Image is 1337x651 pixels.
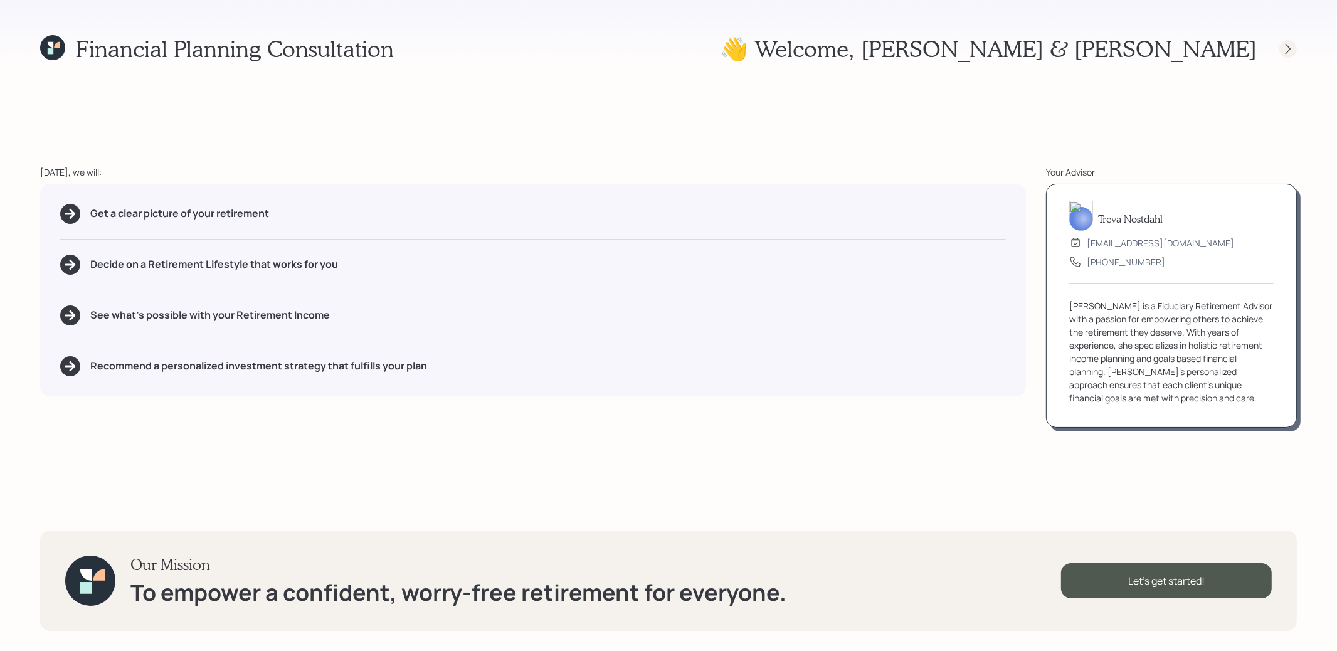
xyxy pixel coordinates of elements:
[90,309,330,321] h5: See what's possible with your Retirement Income
[1046,166,1297,179] div: Your Advisor
[1087,236,1234,250] div: [EMAIL_ADDRESS][DOMAIN_NAME]
[90,360,427,372] h5: Recommend a personalized investment strategy that fulfills your plan
[40,166,1026,179] div: [DATE], we will:
[130,579,786,606] h1: To empower a confident, worry-free retirement for everyone.
[1069,299,1274,405] div: [PERSON_NAME] is a Fiduciary Retirement Advisor with a passion for empowering others to achieve t...
[1098,213,1163,225] h5: Treva Nostdahl
[90,208,269,220] h5: Get a clear picture of your retirement
[130,556,786,574] h3: Our Mission
[720,35,1257,62] h1: 👋 Welcome , [PERSON_NAME] & [PERSON_NAME]
[1069,201,1093,231] img: treva-nostdahl-headshot.png
[1061,563,1272,598] div: Let's get started!
[75,35,394,62] h1: Financial Planning Consultation
[1087,255,1165,268] div: [PHONE_NUMBER]
[90,258,338,270] h5: Decide on a Retirement Lifestyle that works for you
